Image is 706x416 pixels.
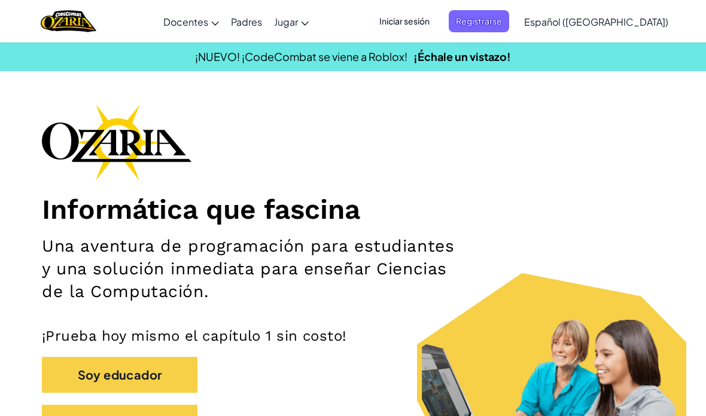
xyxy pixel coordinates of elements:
[413,50,511,63] a: ¡Échale un vistazo!
[225,5,268,38] a: Padres
[41,9,96,33] img: Home
[42,327,664,345] p: ¡Prueba hoy mismo el capítulo 1 sin costo!
[163,16,208,28] span: Docentes
[372,10,437,32] button: Iniciar sesión
[449,10,509,32] button: Registrarse
[524,16,668,28] span: Español ([GEOGRAPHIC_DATA])
[42,104,191,181] img: Ozaria branding logo
[157,5,225,38] a: Docentes
[42,235,459,303] h2: Una aventura de programación para estudiantes y una solución inmediata para enseñar Ciencias de l...
[41,9,96,33] a: Ozaria by CodeCombat logo
[518,5,674,38] a: Español ([GEOGRAPHIC_DATA])
[42,357,197,393] button: Soy educador
[195,50,407,63] span: ¡NUEVO! ¡CodeCombat se viene a Roblox!
[268,5,315,38] a: Jugar
[42,192,664,226] h1: Informática que fascina
[274,16,298,28] span: Jugar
